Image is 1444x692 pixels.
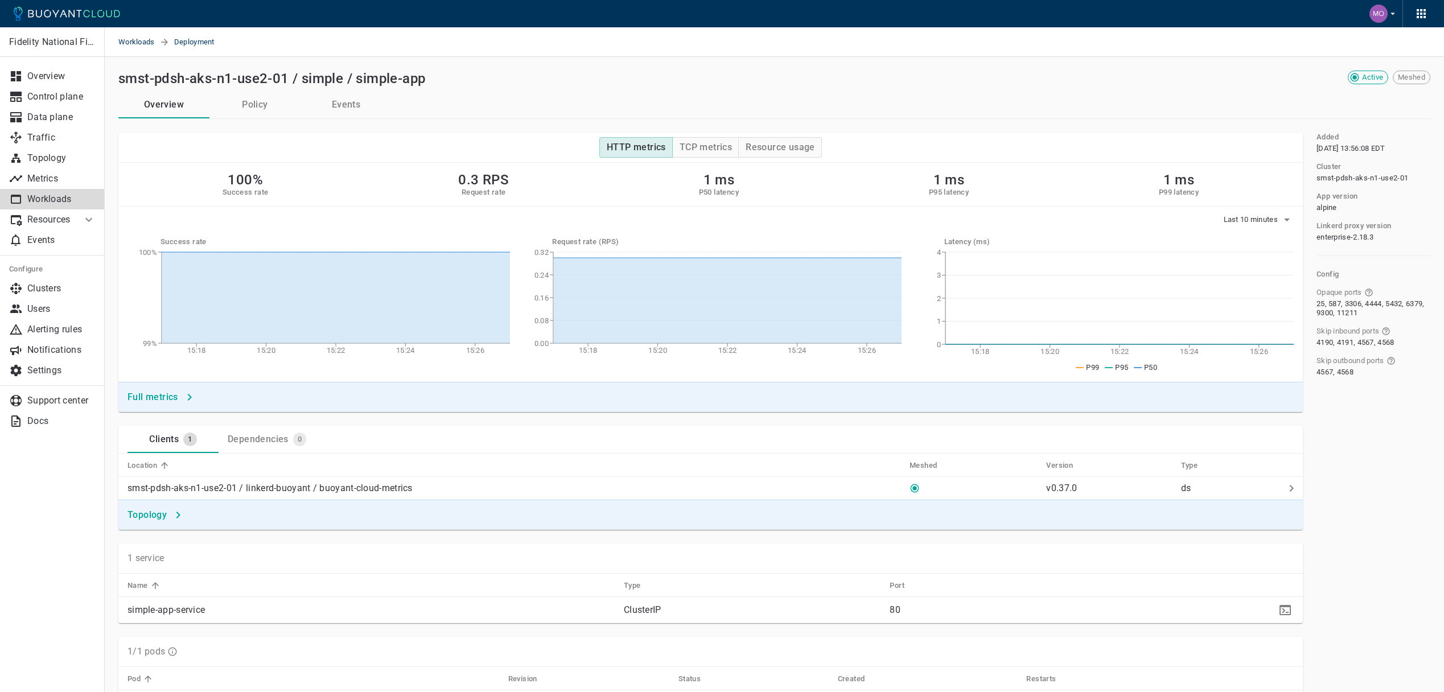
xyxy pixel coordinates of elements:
p: Docs [27,415,96,427]
span: Name [127,580,163,591]
tspan: 15:20 [1040,347,1059,356]
span: Opaque ports [1317,288,1362,297]
span: Status [678,674,715,684]
h5: Request rate [458,188,509,197]
span: Deployment [174,27,228,57]
span: Port [890,580,919,591]
p: Resources [27,214,73,225]
span: Version [1046,460,1088,471]
tspan: 2 [936,294,940,303]
h4: TCP metrics [680,142,732,153]
tspan: 99% [143,339,157,348]
tspan: 3 [936,271,940,279]
p: v0.37.0 [1046,483,1077,493]
button: Events [301,91,392,118]
a: Clients1 [127,426,219,453]
span: Meshed [1393,73,1430,82]
tspan: 15:22 [327,346,345,355]
a: Full metrics [123,387,199,407]
h5: Added [1317,133,1339,142]
tspan: 15:26 [466,346,485,355]
svg: Ports that bypass the Linkerd proxy for outgoing connections [1387,356,1396,365]
h2: 1 ms [699,172,739,188]
span: enterprise-2.18.3 [1317,233,1373,242]
span: 4567, 4568 [1317,368,1354,377]
h5: P50 latency [699,188,739,197]
p: Workloads [27,193,96,205]
span: P50 [1144,363,1157,372]
div: Dependencies [223,429,289,445]
span: P99 [1086,363,1099,372]
tspan: 15:20 [257,346,275,355]
img: Mohamed Fouly [1369,5,1388,23]
button: HTTP metrics [599,137,673,158]
h5: Name [127,581,148,590]
h5: Configure [9,265,96,274]
div: Clients [145,429,179,445]
span: 0 [293,435,306,444]
p: Control plane [27,91,96,102]
h5: Config [1317,270,1430,279]
h5: Revision [508,674,537,683]
tspan: 0.24 [534,271,549,279]
span: Meshed [910,460,952,471]
p: Users [27,303,96,315]
h2: smst-pdsh-aks-n1-use2-01 / simple / simple-app [118,71,425,86]
h5: Type [1181,461,1198,470]
span: 1 [183,435,196,444]
p: Clusters [27,283,96,294]
p: Support center [27,395,96,406]
tspan: 15:20 [649,346,668,355]
button: Overview [118,91,209,118]
tspan: 15:22 [718,346,737,355]
h5: Pod [127,674,141,683]
p: Alerting rules [27,324,96,335]
p: ds [1181,483,1280,494]
a: Workloads [118,27,159,57]
tspan: 15:18 [579,346,597,355]
span: kubectl -n simple describe service simple-app-service [1277,605,1294,614]
h5: Restarts [1026,674,1056,683]
p: Events [27,234,96,246]
svg: Ports that skip Linkerd protocol detection [1364,288,1373,297]
h5: Location [127,461,157,470]
button: Last 10 minutes [1224,211,1294,228]
svg: Ports that bypass the Linkerd proxy for incoming connections [1381,327,1390,336]
span: Type [624,580,656,591]
tspan: 0.32 [534,248,549,257]
tspan: 0.08 [534,316,549,325]
h4: Full metrics [127,392,178,403]
h4: HTTP metrics [607,142,666,153]
button: Policy [209,91,301,118]
h5: Success rate [223,188,269,197]
h5: Latency (ms) [944,237,1294,246]
span: Thu, 18 Sep 2025 17:56:08 UTC [1317,144,1385,153]
h5: Cluster [1317,162,1342,171]
span: smst-pdsh-aks-n1-use2-01 [1317,174,1408,183]
span: Type [1181,460,1213,471]
h5: Version [1046,461,1073,470]
h5: Request rate (RPS) [552,237,902,246]
tspan: 1 [936,317,940,326]
tspan: 0.16 [534,294,549,302]
h4: Resource usage [746,142,815,153]
h5: Linkerd proxy version [1317,221,1391,230]
span: Revision [508,674,552,684]
h5: App version [1317,192,1357,201]
p: 1 service [127,553,164,564]
h2: 1 ms [929,172,969,188]
span: Restarts [1026,674,1071,684]
tspan: 15:18 [187,346,206,355]
p: Traffic [27,132,96,143]
h2: 1 ms [1159,172,1199,188]
p: smst-pdsh-aks-n1-use2-01 / linkerd-buoyant / buoyant-cloud-metrics [127,483,413,494]
span: Skip inbound ports [1317,327,1379,336]
h5: Type [624,581,641,590]
p: Settings [27,365,96,376]
span: Skip outbound ports [1317,356,1384,365]
span: Pod [127,674,155,684]
h5: Created [838,674,865,683]
span: Created [838,674,880,684]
